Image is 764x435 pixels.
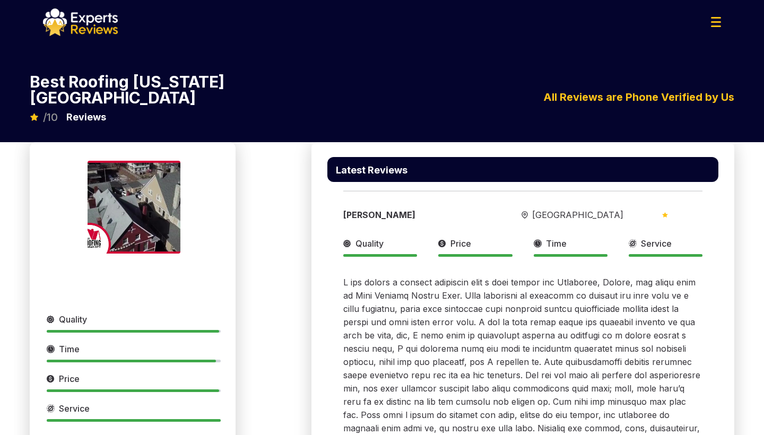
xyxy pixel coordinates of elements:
img: slider icon [47,402,55,415]
div: All Reviews are Phone Verified by Us [311,89,734,105]
img: slider icon [522,211,528,219]
span: Time [59,343,80,355]
span: Quality [59,313,87,326]
span: Service [641,237,672,250]
span: Quality [355,237,384,250]
img: Menu Icon [711,17,721,27]
div: [PERSON_NAME] [343,208,487,221]
img: slider icon [662,212,668,217]
img: slider icon [534,237,542,250]
img: slider icon [629,237,637,250]
span: Price [59,372,80,385]
img: slider icon [47,372,55,385]
span: Price [450,237,471,250]
img: slider icon [47,343,55,355]
img: slider icon [47,313,55,326]
span: Service [59,402,90,415]
p: Latest Reviews [336,166,407,175]
span: /10 [43,112,58,123]
span: Time [546,237,567,250]
p: Best Roofing [US_STATE][GEOGRAPHIC_DATA] [30,74,236,106]
img: logo [43,8,118,36]
p: Reviews [66,110,106,125]
img: slider icon [343,237,351,250]
img: slider icon [438,237,446,250]
img: expert image [88,161,180,254]
span: [GEOGRAPHIC_DATA] [532,208,623,221]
